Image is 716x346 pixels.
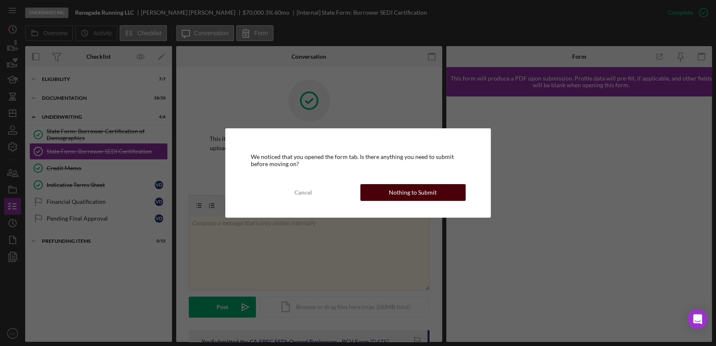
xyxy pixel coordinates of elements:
div: We noticed that you opened the form tab. Is there anything you need to submit before moving on? [250,153,465,167]
button: Nothing to Submit [360,184,466,201]
div: Cancel [294,184,312,201]
div: Nothing to Submit [389,184,437,201]
button: Cancel [250,184,356,201]
div: Open Intercom Messenger [687,309,708,329]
